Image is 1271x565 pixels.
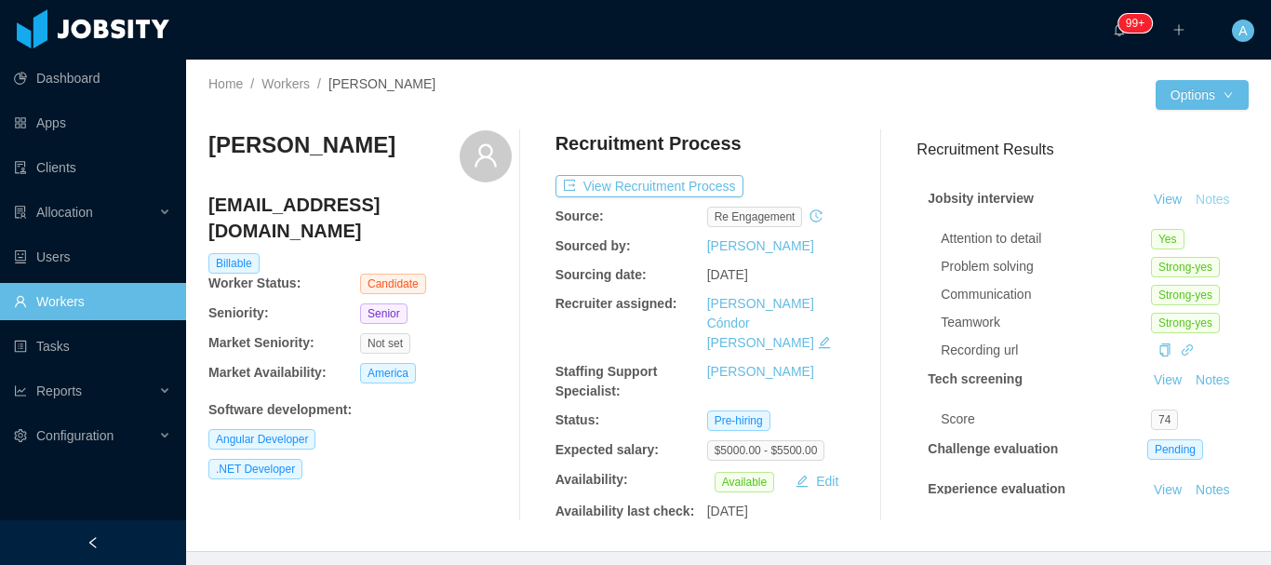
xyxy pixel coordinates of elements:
a: View [1147,482,1188,497]
b: Market Availability: [208,365,327,380]
h3: Recruitment Results [916,138,1249,161]
strong: Challenge evaluation [928,441,1058,456]
span: [DATE] [707,267,748,282]
b: Expected salary: [555,442,659,457]
b: Availability last check: [555,504,695,518]
a: icon: auditClients [14,149,171,186]
i: icon: copy [1158,343,1171,356]
a: icon: userWorkers [14,283,171,320]
div: Score [941,410,1151,429]
span: Yes [1151,229,1184,249]
span: Pending [1147,439,1203,460]
i: icon: edit [818,336,831,349]
span: Strong-yes [1151,285,1220,305]
b: Sourced by: [555,238,631,253]
div: Problem solving [941,257,1151,276]
span: Configuration [36,428,114,443]
span: [PERSON_NAME] [328,76,435,91]
b: Seniority: [208,305,269,320]
span: Billable [208,253,260,274]
div: Communication [941,285,1151,304]
i: icon: solution [14,206,27,219]
b: Worker Status: [208,276,301,290]
span: [DATE] [707,504,748,518]
i: icon: plus [1172,23,1185,36]
strong: Experience evaluation [928,481,1065,496]
button: icon: editEdit [788,470,846,492]
h3: [PERSON_NAME] [208,130,395,160]
button: Optionsicon: down [1156,80,1249,110]
button: Notes [1188,370,1238,392]
b: Staffing Support Specialist: [555,364,658,398]
span: Candidate [360,274,426,294]
a: icon: exportView Recruitment Process [555,179,743,194]
h4: Recruitment Process [555,130,742,156]
a: View [1147,372,1188,387]
strong: Jobsity interview [928,191,1034,206]
i: icon: line-chart [14,384,27,397]
span: Strong-yes [1151,257,1220,277]
span: Not set [360,333,410,354]
sup: 158 [1118,14,1152,33]
a: Workers [261,76,310,91]
b: Availability: [555,472,628,487]
b: Software development : [208,402,352,417]
b: Market Seniority: [208,335,314,350]
button: Notes [1188,479,1238,502]
div: Recording url [941,341,1151,360]
b: Recruiter assigned: [555,296,677,311]
a: icon: profileTasks [14,328,171,365]
span: Strong-yes [1151,313,1220,333]
span: Allocation [36,205,93,220]
button: icon: exportView Recruitment Process [555,175,743,197]
span: 74 [1151,410,1178,430]
span: re engagement [707,207,803,227]
a: icon: robotUsers [14,238,171,276]
a: [PERSON_NAME] Cóndor [PERSON_NAME] [707,296,814,350]
div: Teamwork [941,313,1151,332]
span: Senior [360,303,408,324]
span: Angular Developer [208,429,315,450]
span: Pre-hiring [707,410,770,431]
div: Attention to detail [941,229,1151,249]
a: Home [208,76,243,91]
a: icon: appstoreApps [14,104,171,141]
span: A [1238,20,1247,42]
i: icon: link [1181,343,1194,356]
div: Copy [1158,341,1171,360]
a: icon: pie-chartDashboard [14,60,171,97]
i: icon: bell [1113,23,1126,36]
h4: [EMAIL_ADDRESS][DOMAIN_NAME] [208,192,512,244]
a: View [1147,192,1188,207]
span: Reports [36,383,82,398]
span: $5000.00 - $5500.00 [707,440,825,461]
span: .NET Developer [208,459,302,479]
span: America [360,363,416,383]
strong: Tech screening [928,371,1023,386]
span: / [317,76,321,91]
b: Status: [555,412,599,427]
button: Notes [1188,189,1238,211]
a: [PERSON_NAME] [707,238,814,253]
i: icon: setting [14,429,27,442]
i: icon: history [809,209,823,222]
b: Sourcing date: [555,267,647,282]
span: / [250,76,254,91]
a: icon: link [1181,343,1194,357]
i: icon: user [473,142,499,168]
a: [PERSON_NAME] [707,364,814,379]
b: Source: [555,209,604,223]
